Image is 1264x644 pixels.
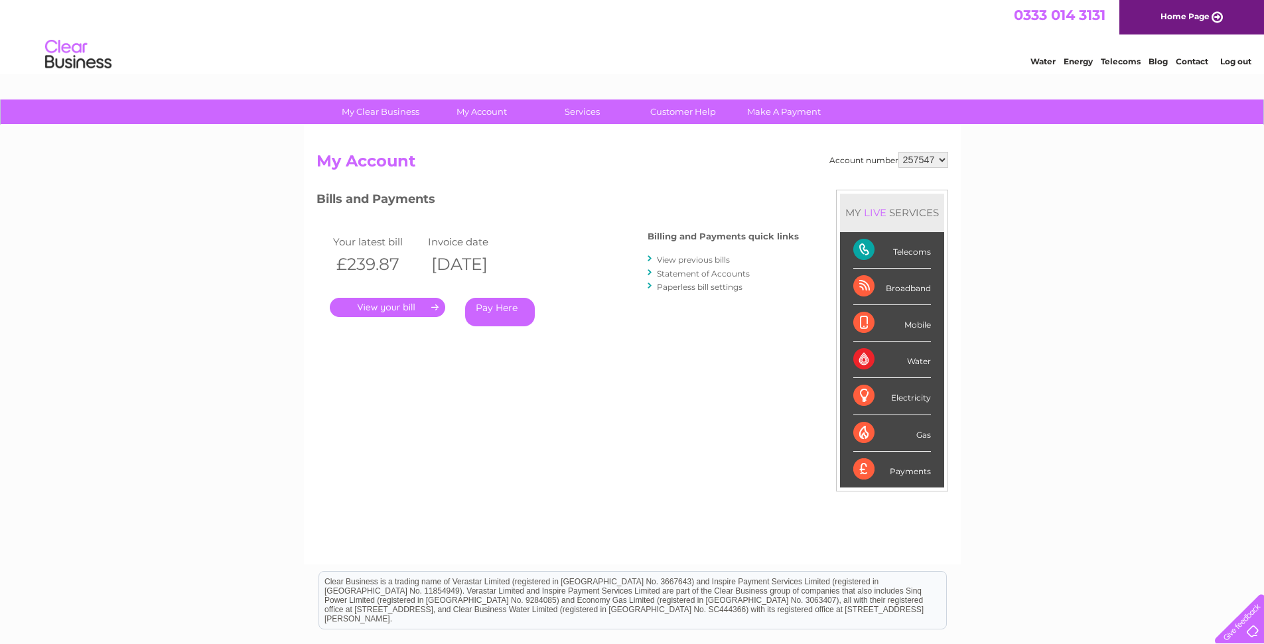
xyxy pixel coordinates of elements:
[330,233,425,251] td: Your latest bill
[1220,56,1251,66] a: Log out
[1176,56,1208,66] a: Contact
[628,99,738,124] a: Customer Help
[657,282,742,292] a: Paperless bill settings
[648,231,799,241] h4: Billing and Payments quick links
[861,206,889,219] div: LIVE
[853,342,931,378] div: Water
[316,190,799,213] h3: Bills and Payments
[1149,56,1168,66] a: Blog
[425,233,520,251] td: Invoice date
[853,415,931,452] div: Gas
[853,378,931,415] div: Electricity
[1101,56,1141,66] a: Telecoms
[829,152,948,168] div: Account number
[1014,7,1105,23] a: 0333 014 3131
[326,99,435,124] a: My Clear Business
[425,251,520,278] th: [DATE]
[853,232,931,269] div: Telecoms
[840,194,944,231] div: MY SERVICES
[44,34,112,75] img: logo.png
[527,99,637,124] a: Services
[853,452,931,487] div: Payments
[330,251,425,278] th: £239.87
[465,298,535,326] a: Pay Here
[1064,56,1093,66] a: Energy
[729,99,839,124] a: Make A Payment
[657,255,730,265] a: View previous bills
[657,269,750,279] a: Statement of Accounts
[316,152,948,177] h2: My Account
[1030,56,1056,66] a: Water
[330,298,445,317] a: .
[427,99,536,124] a: My Account
[853,269,931,305] div: Broadband
[319,7,946,64] div: Clear Business is a trading name of Verastar Limited (registered in [GEOGRAPHIC_DATA] No. 3667643...
[853,305,931,342] div: Mobile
